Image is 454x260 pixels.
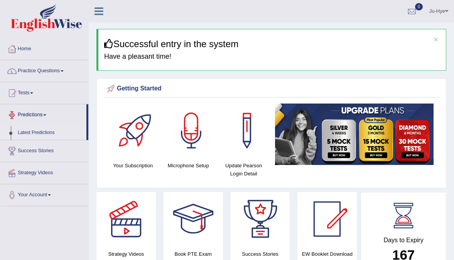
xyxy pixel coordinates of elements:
[275,104,434,165] img: small5.jpg
[297,250,357,258] h4: EW Booklet Download
[0,140,88,160] a: Success Stories
[104,53,440,61] h4: Have a pleasant time!
[109,161,157,170] h4: Your Subscription
[370,237,437,244] h4: Days to Expiry
[104,39,440,49] h3: Successful entry in the system
[14,126,86,140] a: Latest Predictions
[164,161,212,170] h4: Microphone Setup
[164,250,223,258] h4: Book PTE Exam
[0,162,88,182] a: Strategy Videos
[0,60,88,80] a: Practice Questions
[0,104,86,124] a: Predictions
[105,83,437,95] div: Getting Started
[0,82,88,102] a: Tests
[220,161,267,178] h4: Update Pearson Login Detail
[231,250,290,258] h4: Success Stories
[0,184,88,204] a: Your Account
[0,38,88,58] a: Home
[96,250,156,258] h4: Strategy Videos
[415,3,423,10] span: 0
[434,35,438,43] button: ×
